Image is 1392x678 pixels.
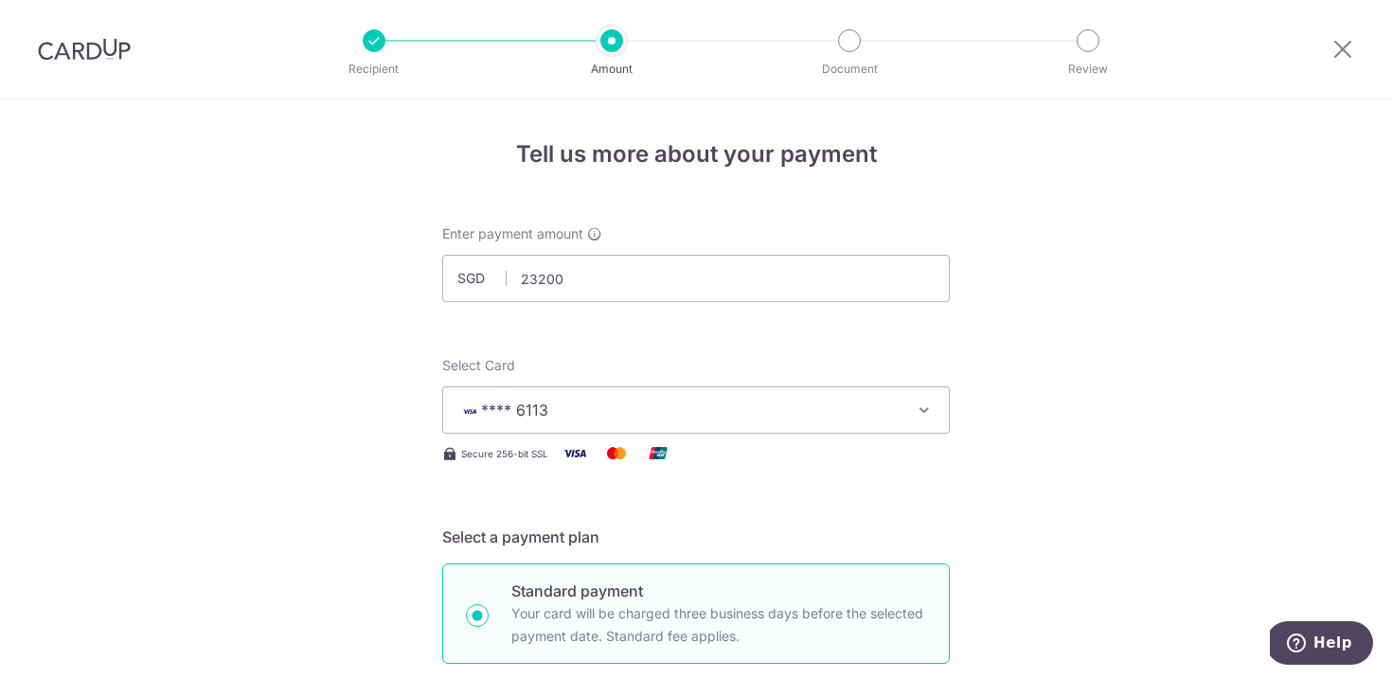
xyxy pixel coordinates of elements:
[38,38,131,61] img: CardUp
[556,441,594,465] img: Visa
[442,255,950,302] input: 0.00
[598,441,635,465] img: Mastercard
[442,224,583,243] span: Enter payment amount
[461,446,548,461] span: Secure 256-bit SSL
[1018,60,1158,79] p: Review
[304,60,444,79] p: Recipient
[542,60,682,79] p: Amount
[511,602,926,648] p: Your card will be charged three business days before the selected payment date. Standard fee appl...
[779,60,919,79] p: Document
[1270,621,1373,669] iframe: Opens a widget where you can find more information
[442,357,515,373] span: translation missing: en.payables.payment_networks.credit_card.summary.labels.select_card
[639,441,677,465] img: Union Pay
[458,404,481,418] img: VISA
[511,580,926,602] p: Standard payment
[442,137,950,171] h4: Tell us more about your payment
[442,526,950,548] h5: Select a payment plan
[457,269,507,288] span: SGD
